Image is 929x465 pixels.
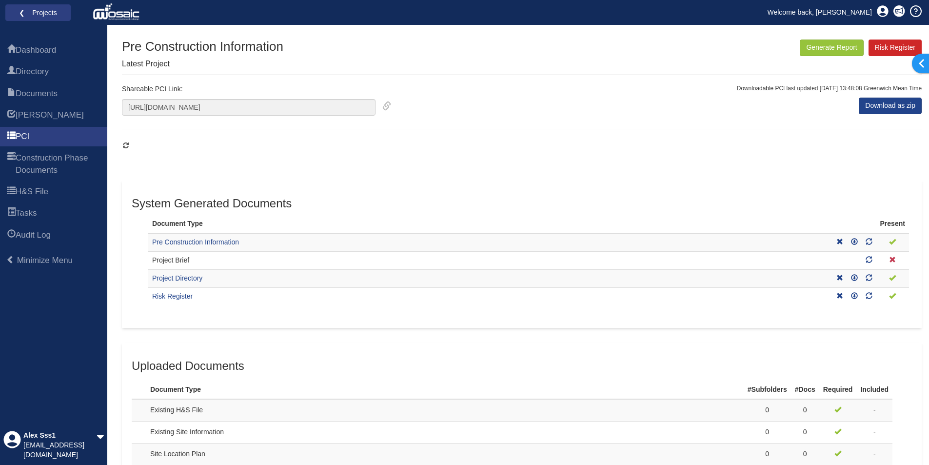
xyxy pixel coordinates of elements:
th: #Docs [791,377,819,399]
span: Directory [16,66,49,78]
a: Download as zip [859,98,922,114]
span: Tasks [7,208,16,220]
span: Construction Phase Documents [16,152,100,176]
td: 0 [744,443,791,465]
th: Required [819,377,857,399]
span: Construction Phase Documents [7,153,16,177]
span: H&S File [7,186,16,198]
span: Tasks [16,207,37,219]
span: Audit Log [16,229,51,241]
img: logo_white.png [93,2,142,22]
span: Documents [16,88,58,100]
a: Pre Construction Information [152,238,239,246]
td: 0 [744,421,791,443]
td: 0 [744,399,791,421]
a: ❮ Projects [12,6,64,19]
th: Included [856,377,892,399]
th: Document Type [146,377,656,399]
span: HARI [7,110,16,121]
h3: System Generated Documents [132,197,912,210]
a: Project Directory [152,274,202,282]
th: Document Type [148,215,832,233]
span: Dashboard [7,45,16,57]
a: Download Document [851,292,858,300]
span: Audit Log [7,230,16,242]
a: Risk Register [869,40,922,56]
div: Alex Sss1 [23,431,97,441]
span: Minimize Menu [17,256,73,265]
td: Project Brief [148,251,832,269]
a: Download Document [851,238,858,246]
span: PCI [16,131,29,142]
span: Directory [7,66,16,78]
div: Shareable PCI Link: [115,84,391,116]
td: 0 [791,421,819,443]
span: H&S File [16,186,48,198]
span: PCI [7,131,16,143]
div: [EMAIL_ADDRESS][DOMAIN_NAME] [23,441,97,460]
p: Latest Project [122,59,283,70]
a: Delete Document [836,238,843,246]
td: 0 [791,443,819,465]
button: Generate Report [800,40,863,56]
h1: Pre Construction Information [122,40,283,54]
a: Download Document [851,274,858,282]
a: Regenerate Document [866,274,872,282]
a: Regenerate Document [866,238,872,246]
td: - [856,443,892,465]
th: Present [876,215,909,233]
span: Documents [7,88,16,100]
a: Risk Register [152,292,193,300]
h3: Uploaded Documents [132,360,912,372]
a: Welcome back, [PERSON_NAME] [760,5,879,20]
a: Delete Document [836,292,843,300]
span: Dashboard [16,44,56,56]
span: Minimize Menu [6,256,15,264]
a: Regenerate Document [866,292,872,300]
td: - [856,421,892,443]
td: 0 [791,399,819,421]
div: Profile [3,431,21,460]
td: - [856,399,892,421]
a: Delete Document [836,274,843,282]
th: #Subfolders [744,377,791,399]
p: Downloadable PCI last updated [DATE] 13:48:08 Greenwich Mean Time [737,84,922,93]
a: Regenerate Document [866,256,872,264]
span: HARI [16,109,84,121]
